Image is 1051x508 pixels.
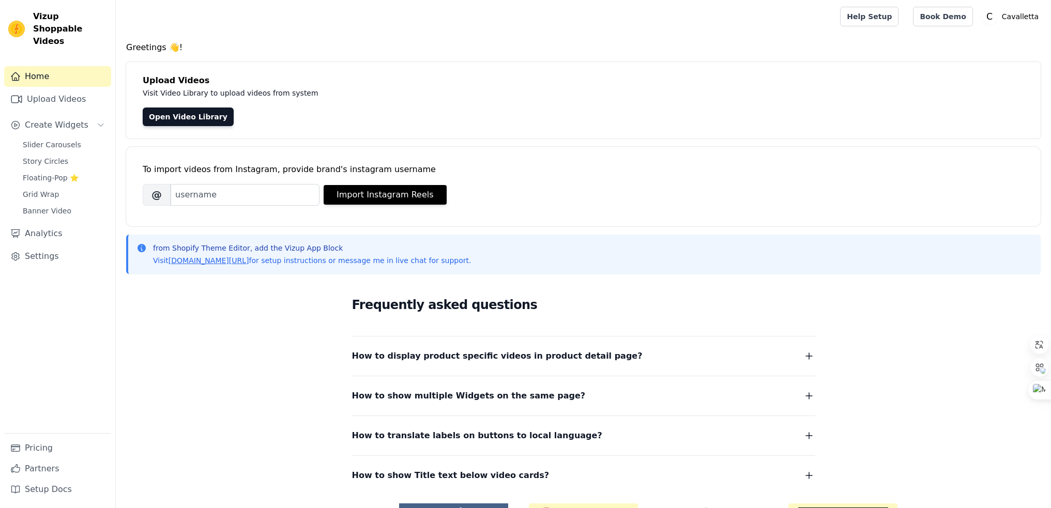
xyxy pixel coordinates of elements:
span: Banner Video [23,206,71,216]
button: How to show multiple Widgets on the same page? [352,389,815,403]
span: Slider Carousels [23,140,81,150]
a: [DOMAIN_NAME][URL] [169,256,249,265]
p: Visit for setup instructions or message me in live chat for support. [153,255,471,266]
a: Banner Video [17,204,111,218]
h4: Greetings 👋! [126,41,1041,54]
h2: Frequently asked questions [352,295,815,315]
span: Create Widgets [25,119,88,131]
a: Grid Wrap [17,187,111,202]
img: Vizup [8,21,25,37]
input: username [171,184,319,206]
p: Visit Video Library to upload videos from system [143,87,606,99]
a: Analytics [4,223,111,244]
span: @ [143,184,171,206]
span: Grid Wrap [23,189,59,199]
span: Floating-Pop ⭐ [23,173,79,183]
a: Partners [4,458,111,479]
a: Floating-Pop ⭐ [17,171,111,185]
button: Create Widgets [4,115,111,135]
a: Open Video Library [143,107,234,126]
a: Slider Carousels [17,137,111,152]
span: How to display product specific videos in product detail page? [352,349,643,363]
button: How to translate labels on buttons to local language? [352,428,815,443]
a: Pricing [4,438,111,458]
span: Vizup Shoppable Videos [33,10,107,48]
button: How to display product specific videos in product detail page? [352,349,815,363]
button: C Cavalletta [981,7,1043,26]
div: To import videos from Instagram, provide brand's instagram username [143,163,1024,176]
a: Setup Docs [4,479,111,500]
a: Home [4,66,111,87]
a: Settings [4,246,111,267]
p: Cavalletta [998,7,1043,26]
a: Help Setup [840,7,898,26]
button: How to show Title text below video cards? [352,468,815,483]
span: How to show multiple Widgets on the same page? [352,389,586,403]
a: Story Circles [17,154,111,168]
span: How to translate labels on buttons to local language? [352,428,602,443]
a: Upload Videos [4,89,111,110]
span: How to show Title text below video cards? [352,468,550,483]
p: from Shopify Theme Editor, add the Vizup App Block [153,243,471,253]
a: Book Demo [913,7,972,26]
button: Import Instagram Reels [324,185,447,205]
span: Story Circles [23,156,68,166]
h4: Upload Videos [143,74,1024,87]
text: C [986,11,993,22]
